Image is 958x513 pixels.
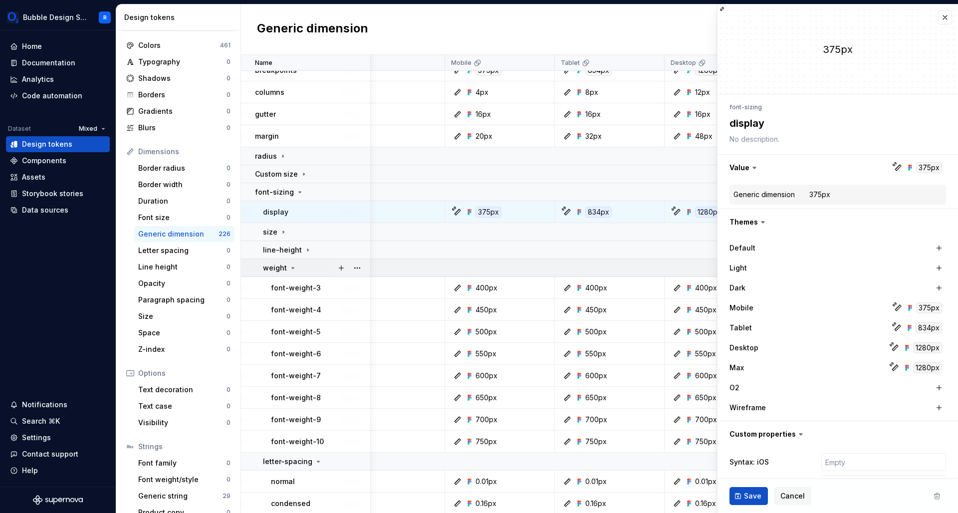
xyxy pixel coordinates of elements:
div: 450px [476,305,497,315]
div: R [103,13,107,21]
div: Notifications [22,400,67,410]
div: 0 [227,124,231,132]
div: 0 [227,345,231,353]
span: Cancel [780,491,805,501]
a: Text case0 [134,398,235,414]
span: Save [744,491,761,501]
div: 650px [695,393,717,403]
div: Documentation [22,58,75,68]
div: Z-index [138,344,227,354]
label: Syntax: iOS [729,457,769,467]
div: 0 [227,279,231,287]
div: 700px [476,415,497,425]
div: Help [22,466,38,476]
a: Font weight/style0 [134,472,235,488]
div: Visibility [138,418,227,428]
p: Mobile [451,59,472,67]
div: Contact support [22,449,78,459]
div: 0.01px [695,477,717,487]
div: 0 [227,263,231,271]
div: Home [22,41,42,51]
div: 750px [585,437,607,447]
p: line-height [263,245,302,255]
td: None [335,365,445,387]
div: 375px [718,42,958,56]
a: Borders0 [122,87,235,103]
div: Font weight/style [138,475,227,485]
div: 400px [476,283,497,293]
div: 550px [695,349,716,359]
div: 12px [695,87,710,97]
div: Settings [22,433,51,443]
p: font-weight-10 [271,437,324,447]
div: 0 [227,214,231,222]
a: Assets [6,169,110,185]
div: Paragraph spacing [138,295,227,305]
a: Code automation [6,88,110,104]
div: Typography [138,57,227,67]
a: Paragraph spacing0 [134,292,235,308]
p: font-weight-9 [271,415,321,425]
div: 0 [227,247,231,255]
div: 0 [227,386,231,394]
p: Name [255,59,272,67]
div: 0 [227,459,231,467]
button: Cancel [774,487,811,505]
div: Dataset [8,125,31,133]
svg: Supernova Logo [33,495,83,505]
a: Z-index0 [134,341,235,357]
div: 375px [476,207,501,218]
td: None [335,299,445,321]
img: 1a847f6c-1245-4c66-adf2-ab3a177fc91e.png [7,11,19,23]
div: Generic string [138,491,223,501]
h2: Generic dimension [257,20,368,38]
div: Letter spacing [138,246,227,256]
div: 0.01px [585,477,607,487]
div: 48px [695,131,713,141]
div: 650px [476,393,497,403]
div: 450px [585,305,607,315]
div: Space [138,328,227,338]
div: 0 [227,91,231,99]
textarea: display [727,114,944,132]
div: Bubble Design System [23,12,87,22]
div: 450px [695,305,717,315]
a: Documentation [6,55,110,71]
div: 16px [585,109,601,119]
div: Border radius [138,163,227,173]
label: Tablet [729,323,752,333]
div: 500px [585,327,607,337]
div: 20px [476,131,492,141]
div: 32px [585,131,602,141]
a: Letter spacing0 [134,243,235,258]
a: Font size0 [134,210,235,226]
div: Storybook stories [22,189,83,199]
div: 16px [695,109,711,119]
p: font-weight-3 [271,283,321,293]
div: Design tokens [22,139,72,149]
a: Design tokens [6,136,110,152]
div: 0 [227,476,231,484]
button: Save [729,487,768,505]
div: 600px [476,371,497,381]
div: 750px [476,437,497,447]
div: Borders [138,90,227,100]
div: Search ⌘K [22,416,60,426]
a: Border width0 [134,177,235,193]
div: Text case [138,401,227,411]
button: Mixed [74,122,110,136]
div: 600px [585,371,607,381]
p: font-weight-5 [271,327,320,337]
div: Analytics [22,74,54,84]
a: Opacity0 [134,275,235,291]
p: font-weight-4 [271,305,321,315]
p: letter-spacing [263,457,312,467]
label: Dark [729,283,745,293]
div: Shadows [138,73,227,83]
a: Data sources [6,202,110,218]
div: 226 [219,230,231,238]
p: font-sizing [255,187,294,197]
div: 700px [695,415,717,425]
li: font-sizing [729,103,762,111]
